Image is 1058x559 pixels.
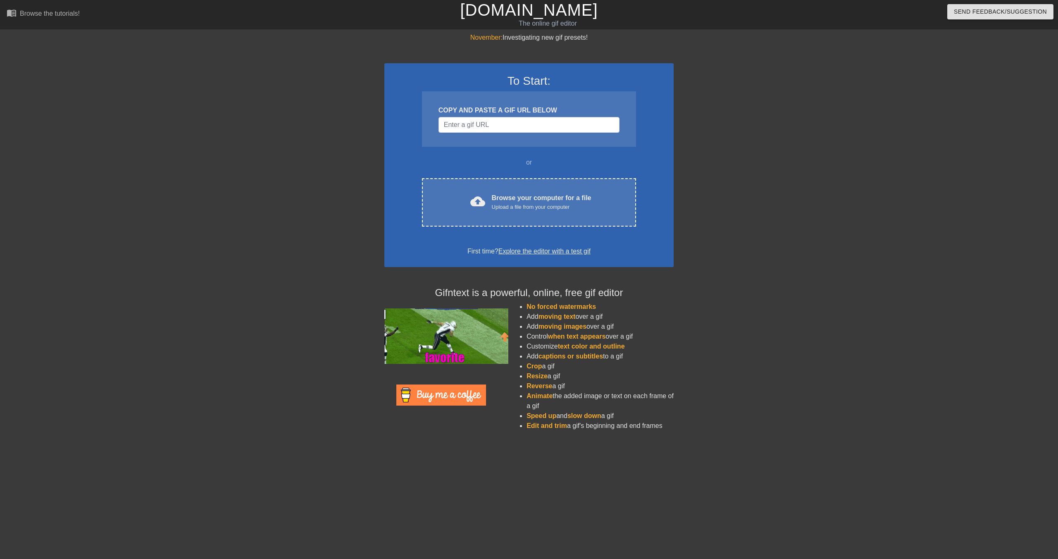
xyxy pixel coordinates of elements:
li: the added image or text on each frame of a gif [527,391,674,411]
span: Reverse [527,382,552,389]
li: Add over a gif [527,322,674,332]
a: Explore the editor with a test gif [498,248,591,255]
li: Customize [527,342,674,351]
li: a gif [527,381,674,391]
span: November: [470,34,503,41]
div: COPY AND PASTE A GIF URL BELOW [438,105,620,115]
span: Edit and trim [527,422,567,429]
span: Speed up [527,412,556,419]
button: Send Feedback/Suggestion [947,4,1053,19]
span: Resize [527,373,548,380]
span: moving text [539,313,576,320]
input: Username [438,117,620,133]
h4: Gifntext is a powerful, online, free gif editor [384,287,674,299]
li: Add over a gif [527,312,674,322]
span: Crop [527,363,542,370]
a: Browse the tutorials! [7,8,80,21]
span: moving images [539,323,586,330]
span: when text appears [548,333,606,340]
div: The online gif editor [357,19,739,29]
li: Add to a gif [527,351,674,361]
li: Control over a gif [527,332,674,342]
span: cloud_upload [470,194,485,209]
div: or [406,158,652,167]
span: No forced watermarks [527,303,596,310]
div: Investigating new gif presets! [384,33,674,43]
span: menu_book [7,8,17,18]
img: Buy Me A Coffee [396,385,486,406]
div: Browse your computer for a file [492,193,591,211]
img: football_small.gif [384,308,508,364]
span: text color and outline [558,343,625,350]
div: Upload a file from your computer [492,203,591,211]
span: Send Feedback/Suggestion [954,7,1047,17]
div: Browse the tutorials! [20,10,80,17]
span: captions or subtitles [539,353,603,360]
li: and a gif [527,411,674,421]
a: [DOMAIN_NAME] [460,1,598,19]
span: Animate [527,392,553,399]
li: a gif's beginning and end frames [527,421,674,431]
li: a gif [527,361,674,371]
h3: To Start: [395,74,663,88]
span: slow down [567,412,601,419]
div: First time? [395,246,663,256]
li: a gif [527,371,674,381]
